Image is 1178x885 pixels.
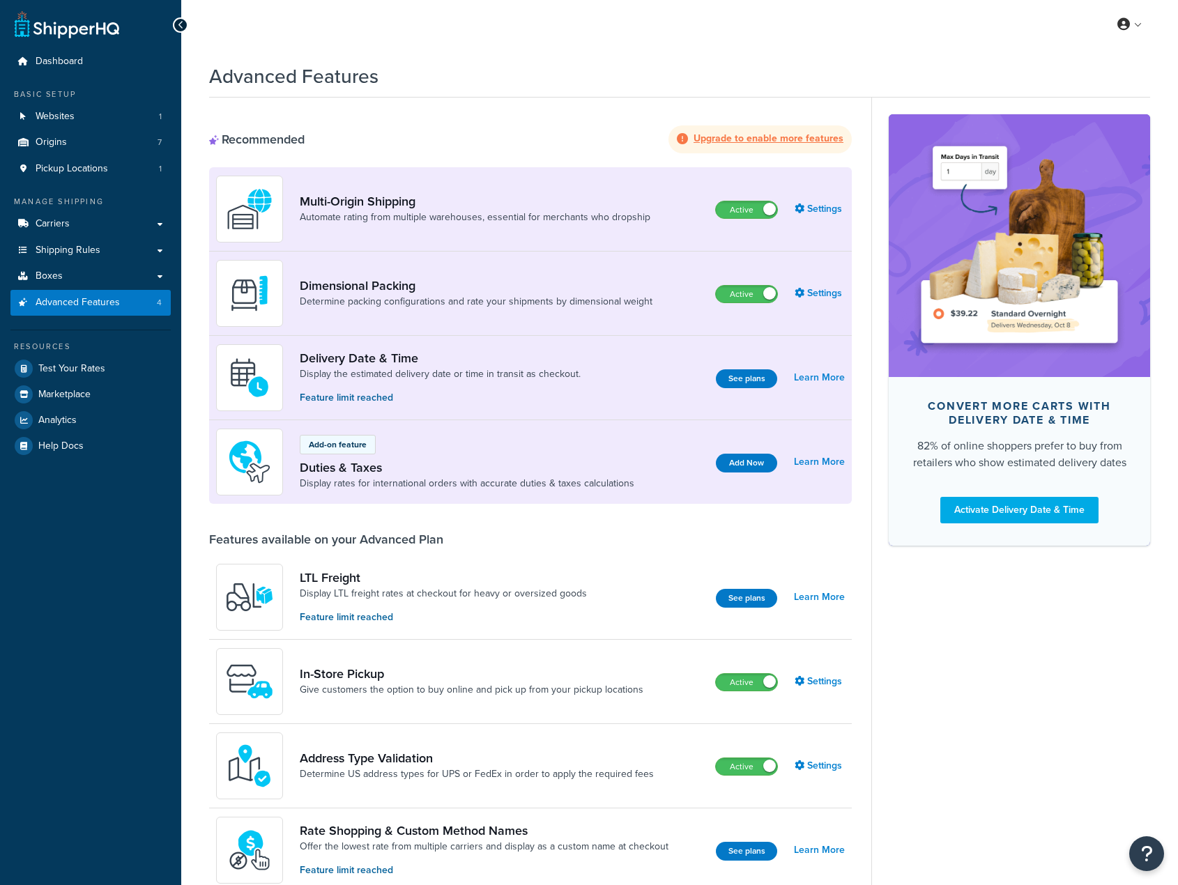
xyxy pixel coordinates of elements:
span: 1 [159,111,162,123]
a: Dimensional Packing [300,278,652,293]
a: See plans [716,842,777,861]
a: Websites1 [10,104,171,130]
a: Learn More [794,368,845,387]
button: Open Resource Center [1129,836,1164,871]
a: Shipping Rules [10,238,171,263]
div: 82% of online shoppers prefer to buy from retailers who show estimated delivery dates [911,438,1128,471]
img: DTVBYsAAAAAASUVORK5CYII= [225,269,274,318]
li: Pickup Locations [10,156,171,182]
span: Test Your Rates [38,363,105,375]
li: Advanced Features [10,290,171,316]
a: Display the estimated delivery date or time in transit as checkout. [300,367,581,381]
a: Display LTL freight rates at checkout for heavy or oversized goods [300,587,587,601]
a: Advanced Features4 [10,290,171,316]
li: Websites [10,104,171,130]
label: Active [716,674,777,691]
img: feature-image-ddt-36eae7f7280da8017bfb280eaccd9c446f90b1fe08728e4019434db127062ab4.png [910,135,1129,355]
span: Websites [36,111,75,123]
span: Shipping Rules [36,245,100,256]
li: Origins [10,130,171,155]
div: Resources [10,341,171,353]
div: Manage Shipping [10,196,171,208]
h1: Advanced Features [209,63,378,90]
button: Add Now [716,454,777,472]
a: Settings [795,756,845,776]
a: Address Type Validation [300,751,654,766]
a: Learn More [794,587,845,607]
a: Settings [795,672,845,691]
a: Learn More [794,452,845,472]
a: Boxes [10,263,171,289]
a: Delivery Date & Time [300,351,581,366]
img: gfkeb5ejjkALwAAAABJRU5ErkJggg== [225,353,274,402]
a: Carriers [10,211,171,237]
span: Dashboard [36,56,83,68]
img: kIG8fy0lQAAAABJRU5ErkJggg== [225,741,274,790]
a: Help Docs [10,433,171,459]
div: Basic Setup [10,88,171,100]
span: Marketplace [38,389,91,401]
img: WatD5o0RtDAAAAAElFTkSuQmCC [225,185,274,233]
span: Analytics [38,415,77,426]
img: icon-duo-feat-landed-cost-7136b061.png [225,438,274,486]
a: Pickup Locations1 [10,156,171,182]
a: Marketplace [10,382,171,407]
a: See plans [716,369,777,388]
span: Origins [36,137,67,148]
label: Active [716,758,777,775]
img: wfgcfpwTIucLEAAAAASUVORK5CYII= [225,657,274,706]
p: Feature limit reached [300,390,581,406]
a: LTL Freight [300,570,587,585]
a: See plans [716,589,777,608]
a: Dashboard [10,49,171,75]
a: In-Store Pickup [300,666,643,682]
a: Offer the lowest rate from multiple carriers and display as a custom name at checkout [300,840,668,854]
span: Pickup Locations [36,163,108,175]
p: Add-on feature [309,438,367,451]
a: Activate Delivery Date & Time [940,497,1099,523]
a: Give customers the option to buy online and pick up from your pickup locations [300,683,643,697]
a: Duties & Taxes [300,460,634,475]
a: Rate Shopping & Custom Method Names [300,823,668,838]
a: Settings [795,199,845,219]
div: Convert more carts with delivery date & time [911,399,1128,427]
div: Features available on your Advanced Plan [209,532,443,547]
span: 7 [158,137,162,148]
a: Settings [795,284,845,303]
a: Multi-Origin Shipping [300,194,650,209]
a: Origins7 [10,130,171,155]
p: Feature limit reached [300,863,668,878]
span: 1 [159,163,162,175]
a: Determine packing configurations and rate your shipments by dimensional weight [300,295,652,309]
span: Boxes [36,270,63,282]
strong: Upgrade to enable more features [694,131,843,146]
a: Test Your Rates [10,356,171,381]
img: icon-duo-feat-rate-shopping-ecdd8bed.png [225,826,274,875]
label: Active [716,201,777,218]
a: Analytics [10,408,171,433]
p: Feature limit reached [300,610,587,625]
a: Display rates for international orders with accurate duties & taxes calculations [300,477,634,491]
label: Active [716,286,777,302]
span: Help Docs [38,440,84,452]
div: Recommended [209,132,305,147]
img: y79ZsPf0fXUFUhFXDzUgf+ktZg5F2+ohG75+v3d2s1D9TjoU8PiyCIluIjV41seZevKCRuEjTPPOKHJsQcmKCXGdfprl3L4q7... [225,573,274,622]
span: Carriers [36,218,70,230]
a: Learn More [794,840,845,860]
span: Advanced Features [36,297,120,309]
span: 4 [157,297,162,309]
a: Automate rating from multiple warehouses, essential for merchants who dropship [300,210,650,224]
a: Determine US address types for UPS or FedEx in order to apply the required fees [300,767,654,781]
